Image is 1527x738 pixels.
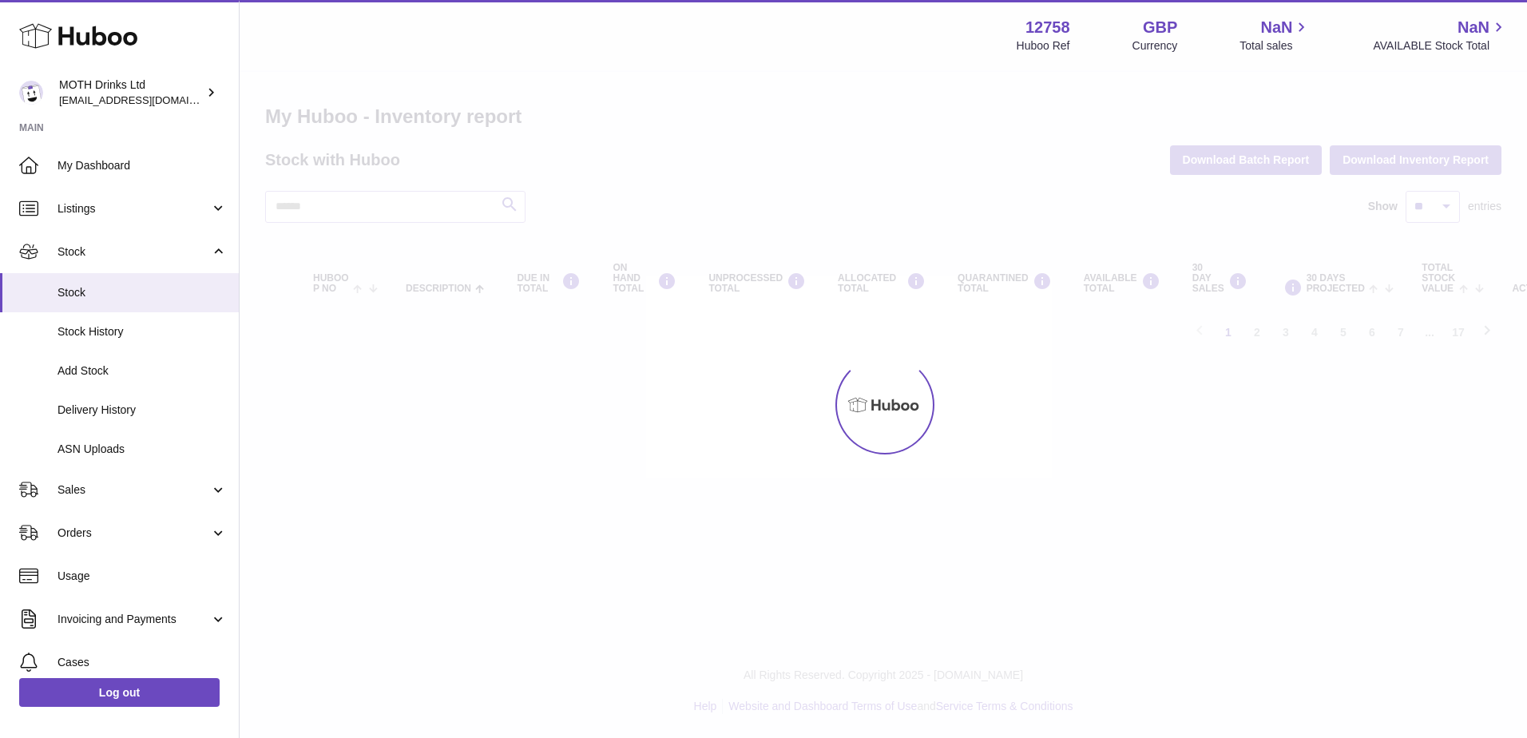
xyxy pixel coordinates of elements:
[58,569,227,584] span: Usage
[1373,17,1508,54] a: NaN AVAILABLE Stock Total
[1017,38,1070,54] div: Huboo Ref
[58,324,227,339] span: Stock History
[58,285,227,300] span: Stock
[58,526,210,541] span: Orders
[58,201,210,216] span: Listings
[1373,38,1508,54] span: AVAILABLE Stock Total
[19,81,43,105] img: internalAdmin-12758@internal.huboo.com
[58,363,227,379] span: Add Stock
[1239,17,1311,54] a: NaN Total sales
[19,678,220,707] a: Log out
[1260,17,1292,38] span: NaN
[58,612,210,627] span: Invoicing and Payments
[58,482,210,498] span: Sales
[1239,38,1311,54] span: Total sales
[58,403,227,418] span: Delivery History
[59,77,203,108] div: MOTH Drinks Ltd
[1132,38,1178,54] div: Currency
[58,442,227,457] span: ASN Uploads
[59,93,235,106] span: [EMAIL_ADDRESS][DOMAIN_NAME]
[1025,17,1070,38] strong: 12758
[58,244,210,260] span: Stock
[1458,17,1489,38] span: NaN
[58,158,227,173] span: My Dashboard
[58,655,227,670] span: Cases
[1143,17,1177,38] strong: GBP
